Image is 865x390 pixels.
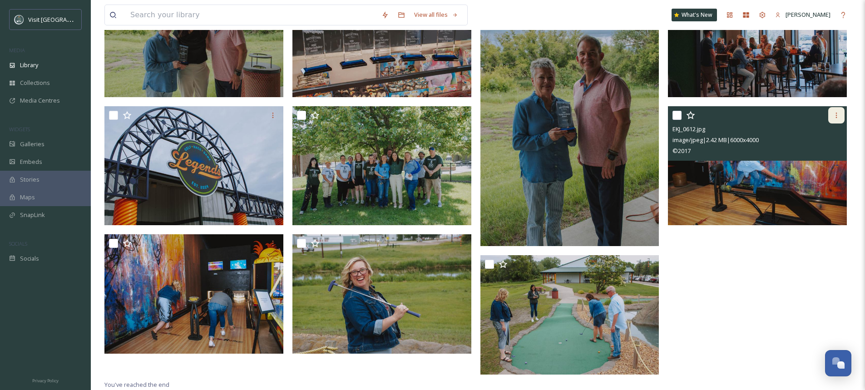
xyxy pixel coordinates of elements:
span: SnapLink [20,211,45,219]
span: WIDGETS [9,126,30,133]
a: Privacy Policy [32,375,59,385]
img: EKJ_0612.jpg [668,106,847,226]
span: image/jpeg | 2.42 MB | 6000 x 4000 [672,136,759,144]
img: watertown-convention-and-visitors-bureau.jpg [15,15,24,24]
a: View all files [410,6,463,24]
span: MEDIA [9,47,25,54]
a: What's New [672,9,717,21]
a: [PERSON_NAME] [771,6,835,24]
span: EKJ_0612.jpg [672,125,705,133]
span: Library [20,61,38,69]
span: Embeds [20,158,42,166]
span: © 2017 [672,147,691,155]
span: Galleries [20,140,44,148]
img: EKJ_0589.jpg [104,234,283,354]
img: EKJ_0576.jpg [292,106,471,226]
img: EKJ_0620.jpg [480,255,659,375]
span: SOCIALS [9,240,27,247]
span: You've reached the end [104,380,169,389]
span: Visit [GEOGRAPHIC_DATA] [28,15,99,24]
span: Socials [20,254,39,263]
span: Collections [20,79,50,87]
span: Stories [20,175,40,184]
input: Search your library [126,5,377,25]
span: [PERSON_NAME] [786,10,830,19]
span: Media Centres [20,96,60,105]
span: Maps [20,193,35,202]
img: EKJ_0626.jpg [292,234,471,354]
img: EKJ_0636.jpg [104,106,283,226]
span: Privacy Policy [32,378,59,384]
button: Open Chat [825,350,851,376]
